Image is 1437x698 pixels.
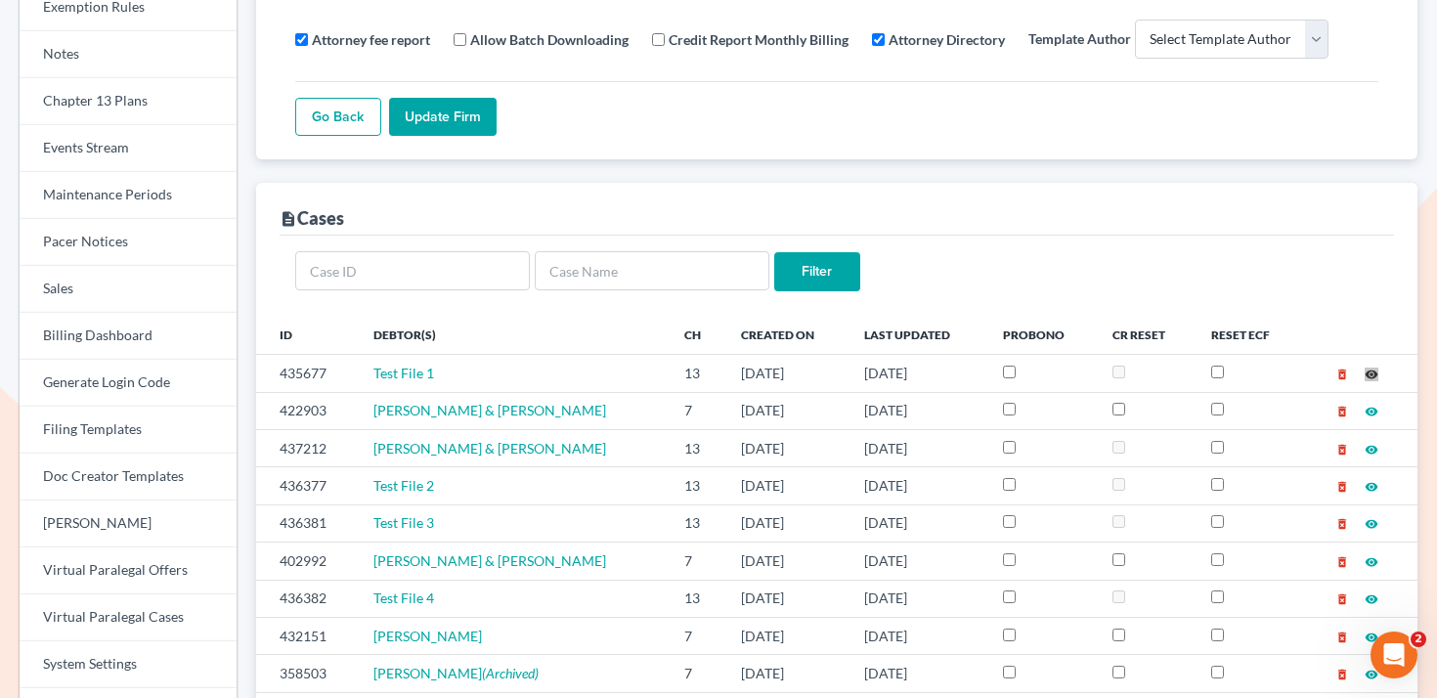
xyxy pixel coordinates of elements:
[1335,668,1349,681] i: delete_forever
[849,429,987,466] td: [DATE]
[373,628,482,644] a: [PERSON_NAME]
[256,315,358,354] th: ID
[1371,632,1417,678] iframe: Intercom live chat
[849,580,987,617] td: [DATE]
[669,543,725,580] td: 7
[280,210,297,228] i: description
[669,617,725,654] td: 7
[669,467,725,504] td: 13
[373,665,482,681] span: [PERSON_NAME]
[1335,443,1349,457] i: delete_forever
[1365,517,1378,531] i: visibility
[373,665,539,681] a: [PERSON_NAME](Archived)
[20,641,237,688] a: System Settings
[669,29,849,50] label: Credit Report Monthly Billing
[849,467,987,504] td: [DATE]
[20,266,237,313] a: Sales
[312,29,430,50] label: Attorney fee report
[280,206,344,230] div: Cases
[389,98,497,137] input: Update Firm
[725,315,849,354] th: Created On
[20,219,237,266] a: Pacer Notices
[849,392,987,429] td: [DATE]
[849,355,987,392] td: [DATE]
[725,429,849,466] td: [DATE]
[669,655,725,692] td: 7
[1365,592,1378,606] i: visibility
[1335,517,1349,531] i: delete_forever
[1335,440,1349,457] a: delete_forever
[20,172,237,219] a: Maintenance Periods
[1335,405,1349,418] i: delete_forever
[1335,514,1349,531] a: delete_forever
[1365,402,1378,418] a: visibility
[1365,631,1378,644] i: visibility
[373,552,606,569] a: [PERSON_NAME] & [PERSON_NAME]
[358,315,670,354] th: Debtor(s)
[20,501,237,547] a: [PERSON_NAME]
[849,617,987,654] td: [DATE]
[849,543,987,580] td: [DATE]
[1335,631,1349,644] i: delete_forever
[470,29,629,50] label: Allow Batch Downloading
[373,589,434,606] a: Test File 4
[373,365,434,381] a: Test File 1
[295,98,381,137] a: Go Back
[725,504,849,542] td: [DATE]
[1411,632,1426,647] span: 2
[373,514,434,531] a: Test File 3
[987,315,1097,354] th: ProBono
[1365,552,1378,569] a: visibility
[725,355,849,392] td: [DATE]
[1365,365,1378,381] a: visibility
[1335,589,1349,606] a: delete_forever
[256,429,358,466] td: 437212
[1335,480,1349,494] i: delete_forever
[1335,628,1349,644] a: delete_forever
[1365,477,1378,494] a: visibility
[1335,402,1349,418] a: delete_forever
[1335,665,1349,681] a: delete_forever
[482,665,539,681] em: (Archived)
[849,655,987,692] td: [DATE]
[373,477,434,494] a: Test File 2
[1335,368,1349,381] i: delete_forever
[1365,514,1378,531] a: visibility
[725,655,849,692] td: [DATE]
[889,29,1005,50] label: Attorney Directory
[20,407,237,454] a: Filing Templates
[1365,589,1378,606] a: visibility
[1335,552,1349,569] a: delete_forever
[725,543,849,580] td: [DATE]
[725,580,849,617] td: [DATE]
[256,617,358,654] td: 432151
[20,360,237,407] a: Generate Login Code
[1097,315,1196,354] th: CR Reset
[1365,480,1378,494] i: visibility
[1365,628,1378,644] a: visibility
[256,355,358,392] td: 435677
[20,454,237,501] a: Doc Creator Templates
[373,440,606,457] a: [PERSON_NAME] & [PERSON_NAME]
[669,429,725,466] td: 13
[1335,592,1349,606] i: delete_forever
[295,251,530,290] input: Case ID
[256,580,358,617] td: 436382
[256,392,358,429] td: 422903
[1365,368,1378,381] i: visibility
[1365,440,1378,457] a: visibility
[669,392,725,429] td: 7
[1335,365,1349,381] a: delete_forever
[1028,28,1131,49] label: Template Author
[20,547,237,594] a: Virtual Paralegal Offers
[669,355,725,392] td: 13
[1365,405,1378,418] i: visibility
[373,402,606,418] span: [PERSON_NAME] & [PERSON_NAME]
[669,580,725,617] td: 13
